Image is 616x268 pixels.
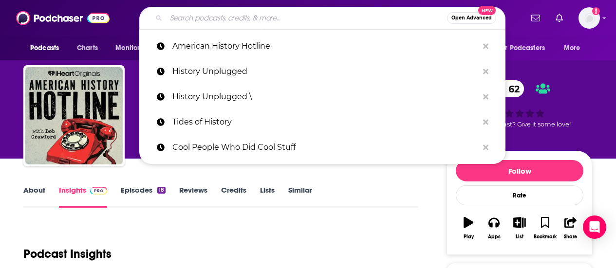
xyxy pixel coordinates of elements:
[451,16,492,20] span: Open Advanced
[456,160,583,181] button: Follow
[139,7,505,29] div: Search podcasts, credits, & more...
[16,9,110,27] img: Podchaser - Follow, Share and Rate Podcasts
[534,234,557,240] div: Bookmark
[30,41,59,55] span: Podcasts
[23,185,45,208] a: About
[564,234,577,240] div: Share
[564,41,580,55] span: More
[557,39,593,57] button: open menu
[90,187,107,195] img: Podchaser Pro
[499,80,524,97] span: 62
[139,109,505,135] a: Tides of History
[23,247,112,261] h1: Podcast Insights
[579,7,600,29] span: Logged in as calellac
[527,10,544,26] a: Show notifications dropdown
[456,185,583,205] div: Rate
[139,135,505,160] a: Cool People Who Did Cool Stuff
[288,185,312,208] a: Similar
[71,39,104,57] a: Charts
[498,41,545,55] span: For Podcasters
[139,84,505,109] a: History Unplugged \
[139,59,505,84] a: History Unplugged
[172,109,478,135] p: Tides of History
[221,185,246,208] a: Credits
[456,211,481,246] button: Play
[59,185,107,208] a: InsightsPodchaser Pro
[468,121,571,128] span: Good podcast? Give it some love!
[109,39,163,57] button: open menu
[532,211,558,246] button: Bookmark
[77,41,98,55] span: Charts
[172,135,478,160] p: Cool People Who Did Cool Stuff
[552,10,567,26] a: Show notifications dropdown
[157,187,166,194] div: 18
[592,7,600,15] svg: Add a profile image
[507,211,532,246] button: List
[464,234,474,240] div: Play
[492,39,559,57] button: open menu
[121,185,166,208] a: Episodes18
[579,7,600,29] img: User Profile
[172,34,478,59] p: American History Hotline
[166,10,447,26] input: Search podcasts, credits, & more...
[25,67,123,164] img: American History Hotline
[481,211,506,246] button: Apps
[139,34,505,59] a: American History Hotline
[489,80,524,97] a: 62
[516,234,523,240] div: List
[488,234,501,240] div: Apps
[478,6,496,15] span: New
[579,7,600,29] button: Show profile menu
[179,185,207,208] a: Reviews
[172,84,478,109] p: History Unplugged \
[447,12,496,24] button: Open AdvancedNew
[447,74,593,134] div: 62Good podcast? Give it some love!
[558,211,583,246] button: Share
[583,215,606,239] div: Open Intercom Messenger
[23,39,72,57] button: open menu
[172,59,478,84] p: History Unplugged
[260,185,275,208] a: Lists
[115,41,150,55] span: Monitoring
